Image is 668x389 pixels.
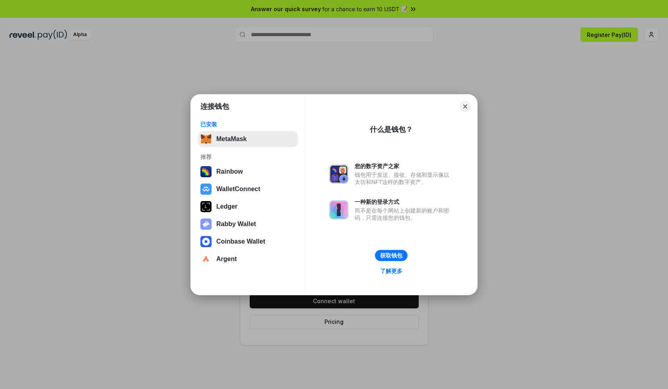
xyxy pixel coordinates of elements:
[216,255,237,263] div: Argent
[198,234,298,250] button: Coinbase Wallet
[200,184,212,195] img: svg+xml,%3Csvg%20width%3D%2228%22%20height%3D%2228%22%20viewBox%3D%220%200%2028%2028%22%20fill%3D...
[198,199,298,215] button: Ledger
[198,131,298,147] button: MetaMask
[198,181,298,197] button: WalletConnect
[200,219,212,230] img: svg+xml,%3Csvg%20xmlns%3D%22http%3A%2F%2Fwww.w3.org%2F2000%2Fsvg%22%20fill%3D%22none%22%20viewBox...
[200,121,295,128] div: 已安装
[380,267,402,275] div: 了解更多
[216,168,243,175] div: Rainbow
[198,216,298,232] button: Rabby Wallet
[200,236,212,247] img: svg+xml,%3Csvg%20width%3D%2228%22%20height%3D%2228%22%20viewBox%3D%220%200%2028%2028%22%20fill%3D...
[355,163,453,170] div: 您的数字资产之家
[370,125,413,134] div: 什么是钱包？
[329,200,348,219] img: svg+xml,%3Csvg%20xmlns%3D%22http%3A%2F%2Fwww.w3.org%2F2000%2Fsvg%22%20fill%3D%22none%22%20viewBox...
[216,203,237,210] div: Ledger
[355,207,453,221] div: 而不是在每个网站上创建新的账户和密码，只需连接您的钱包。
[460,101,471,112] button: Close
[355,198,453,205] div: 一种新的登录方式
[355,171,453,186] div: 钱包用于发送、接收、存储和显示像以太坊和NFT这样的数字资产。
[200,166,212,177] img: svg+xml,%3Csvg%20width%3D%22120%22%20height%3D%22120%22%20viewBox%3D%220%200%20120%20120%22%20fil...
[380,252,402,259] div: 获取钱包
[216,221,256,228] div: Rabby Wallet
[216,238,265,245] div: Coinbase Wallet
[200,102,229,111] h1: 连接钱包
[200,201,212,212] img: svg+xml,%3Csvg%20xmlns%3D%22http%3A%2F%2Fwww.w3.org%2F2000%2Fsvg%22%20width%3D%2228%22%20height%3...
[198,251,298,267] button: Argent
[329,165,348,184] img: svg+xml,%3Csvg%20xmlns%3D%22http%3A%2F%2Fwww.w3.org%2F2000%2Fsvg%22%20fill%3D%22none%22%20viewBox...
[216,135,247,143] div: MetaMask
[375,250,408,261] button: 获取钱包
[200,134,212,145] img: svg+xml,%3Csvg%20fill%3D%22none%22%20height%3D%2233%22%20viewBox%3D%220%200%2035%2033%22%20width%...
[198,164,298,180] button: Rainbow
[200,254,212,265] img: svg+xml,%3Csvg%20width%3D%2228%22%20height%3D%2228%22%20viewBox%3D%220%200%2028%2028%22%20fill%3D...
[200,153,295,161] div: 推荐
[216,186,260,193] div: WalletConnect
[375,266,407,276] a: 了解更多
